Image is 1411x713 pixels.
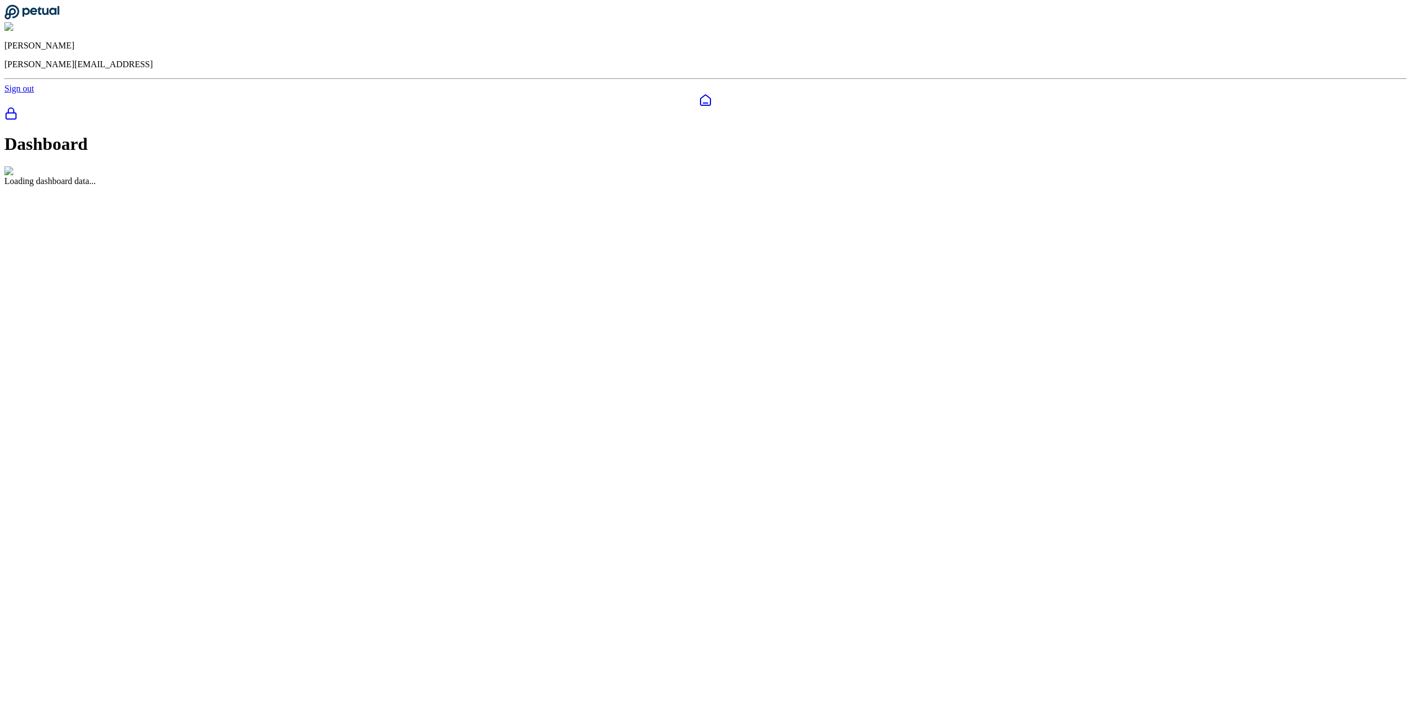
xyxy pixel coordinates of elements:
a: Go to Dashboard [4,12,60,21]
a: Dashboard [4,94,1407,107]
img: Logo [4,166,32,176]
p: [PERSON_NAME] [4,41,1407,51]
a: SOC [4,107,1407,122]
p: [PERSON_NAME][EMAIL_ADDRESS] [4,60,1407,69]
div: Loading dashboard data... [4,176,1407,186]
img: Andrew Li [4,22,52,32]
a: Sign out [4,84,34,93]
h1: Dashboard [4,134,1407,154]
